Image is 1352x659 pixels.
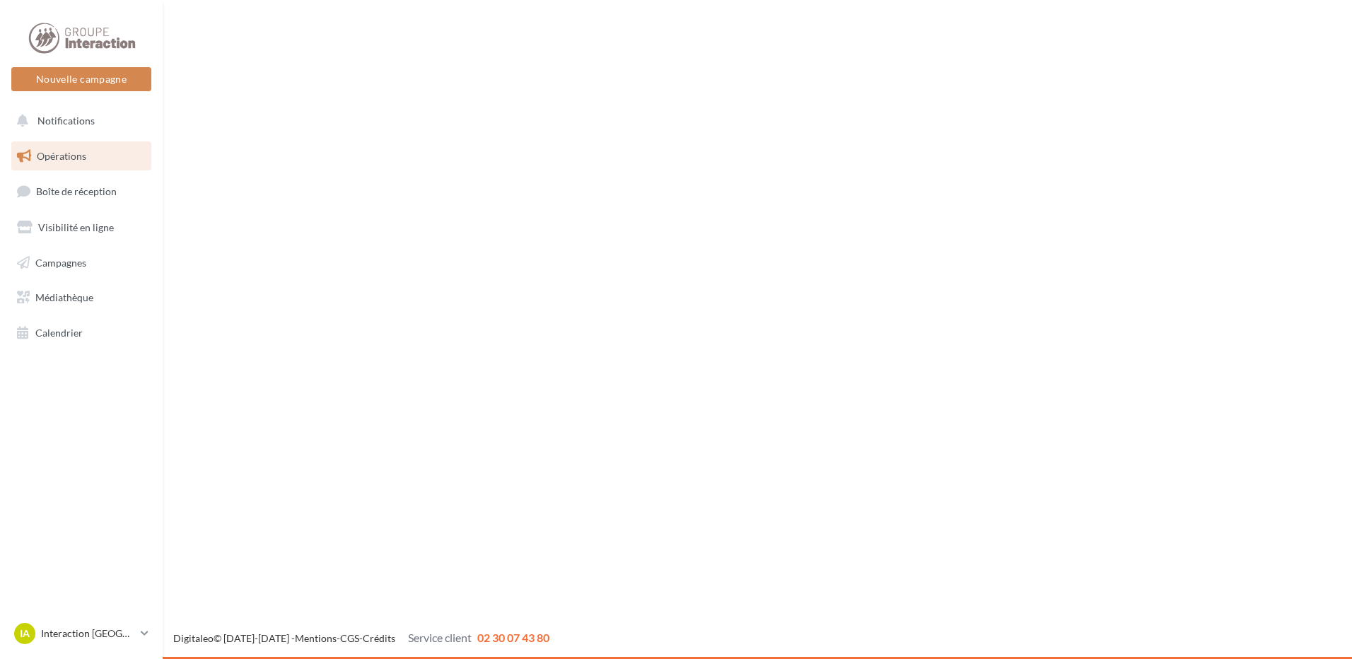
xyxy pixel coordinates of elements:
a: CGS [340,632,359,644]
a: Médiathèque [8,283,154,313]
p: Interaction [GEOGRAPHIC_DATA] [41,626,135,641]
a: Boîte de réception [8,176,154,206]
button: Nouvelle campagne [11,67,151,91]
span: Notifications [37,115,95,127]
span: Calendrier [35,327,83,339]
a: Campagnes [8,248,154,278]
span: IA [20,626,30,641]
a: Digitaleo [173,632,214,644]
span: Opérations [37,150,86,162]
span: Boîte de réception [36,185,117,197]
a: Crédits [363,632,395,644]
span: Campagnes [35,256,86,268]
a: Mentions [295,632,337,644]
span: © [DATE]-[DATE] - - - [173,632,549,644]
span: Visibilité en ligne [38,221,114,233]
span: Service client [408,631,472,644]
span: 02 30 07 43 80 [477,631,549,644]
button: Notifications [8,106,148,136]
span: Médiathèque [35,291,93,303]
a: Calendrier [8,318,154,348]
a: IA Interaction [GEOGRAPHIC_DATA] [11,620,151,647]
a: Opérations [8,141,154,171]
a: Visibilité en ligne [8,213,154,243]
